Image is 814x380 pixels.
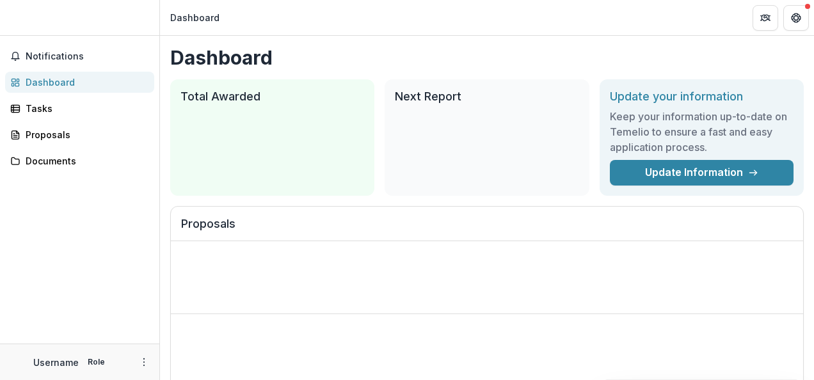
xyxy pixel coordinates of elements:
[26,102,144,115] div: Tasks
[783,5,809,31] button: Get Help
[610,160,794,186] a: Update Information
[5,98,154,119] a: Tasks
[136,354,152,370] button: More
[170,11,219,24] div: Dashboard
[181,217,793,241] h2: Proposals
[5,72,154,93] a: Dashboard
[5,150,154,171] a: Documents
[5,124,154,145] a: Proposals
[753,5,778,31] button: Partners
[26,51,149,62] span: Notifications
[26,75,144,89] div: Dashboard
[84,356,109,368] p: Role
[170,46,804,69] h1: Dashboard
[395,90,579,104] h2: Next Report
[165,8,225,27] nav: breadcrumb
[610,90,794,104] h2: Update your information
[610,109,794,155] h3: Keep your information up-to-date on Temelio to ensure a fast and easy application process.
[33,356,79,369] p: Username
[26,128,144,141] div: Proposals
[180,90,364,104] h2: Total Awarded
[26,154,144,168] div: Documents
[5,46,154,67] button: Notifications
